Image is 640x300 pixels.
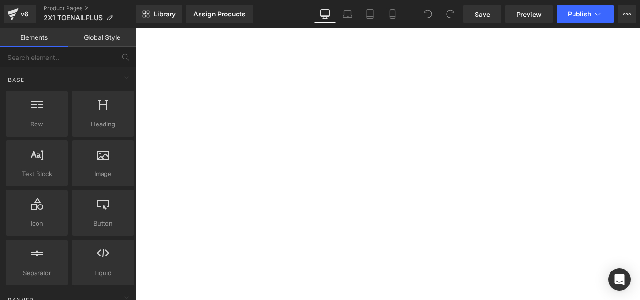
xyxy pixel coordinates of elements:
[193,10,246,18] div: Assign Products
[336,5,359,23] a: Laptop
[44,5,136,12] a: Product Pages
[314,5,336,23] a: Desktop
[19,8,30,20] div: v6
[68,28,136,47] a: Global Style
[8,119,65,129] span: Row
[475,9,490,19] span: Save
[136,5,182,23] a: New Library
[441,5,460,23] button: Redo
[74,219,131,228] span: Button
[381,5,404,23] a: Mobile
[8,219,65,228] span: Icon
[74,169,131,179] span: Image
[8,268,65,278] span: Separator
[505,5,553,23] a: Preview
[557,5,614,23] button: Publish
[4,5,36,23] a: v6
[516,9,542,19] span: Preview
[7,75,25,84] span: Base
[74,268,131,278] span: Liquid
[359,5,381,23] a: Tablet
[608,268,631,291] div: Open Intercom Messenger
[8,169,65,179] span: Text Block
[154,10,176,18] span: Library
[74,119,131,129] span: Heading
[44,14,103,22] span: 2X1 TOENAILPLUS
[618,5,636,23] button: More
[568,10,591,18] span: Publish
[418,5,437,23] button: Undo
